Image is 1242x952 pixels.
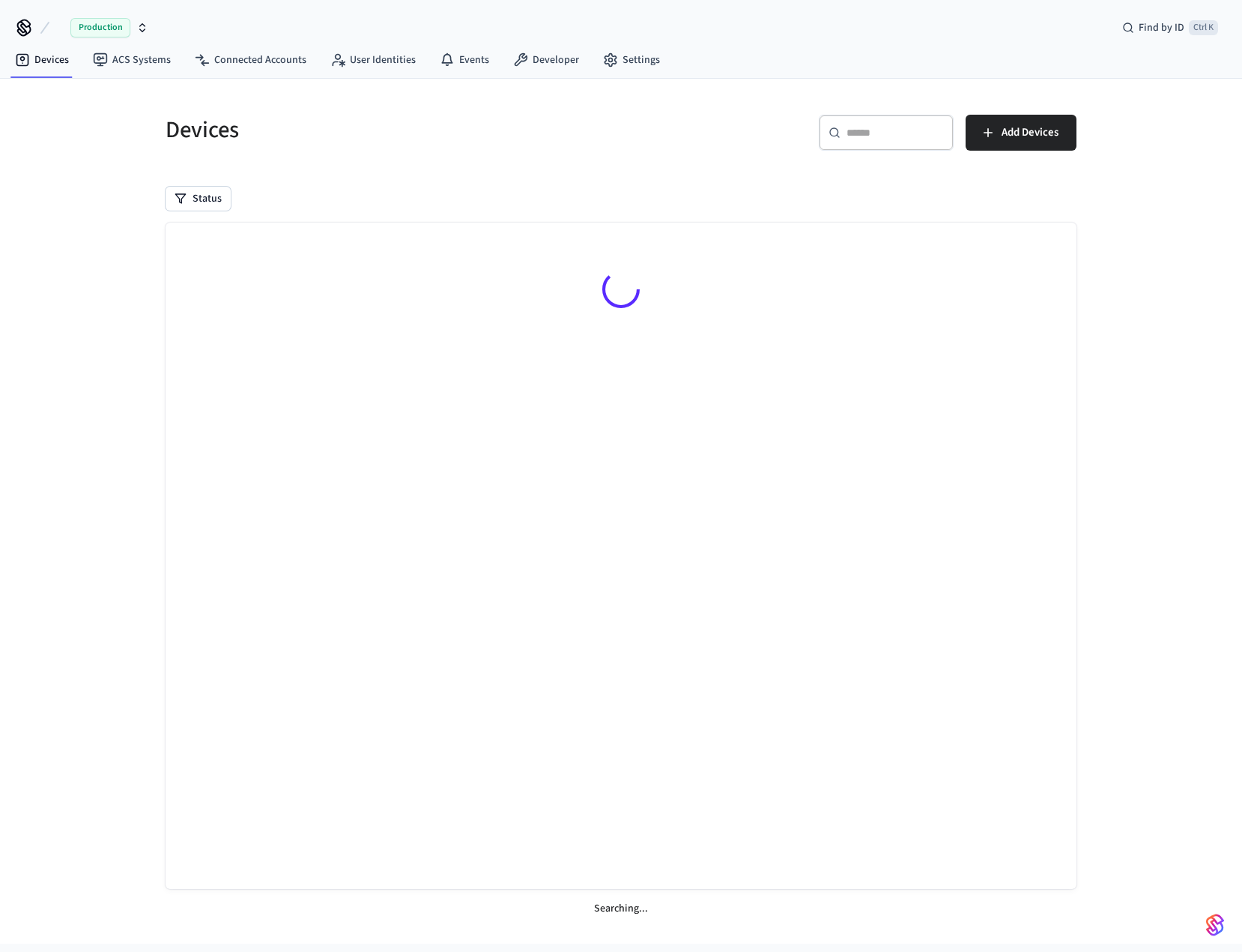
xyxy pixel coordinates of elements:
[1189,20,1218,35] span: Ctrl K
[70,18,130,37] span: Production
[501,46,591,73] a: Developer
[591,46,672,73] a: Settings
[3,46,81,73] a: Devices
[1139,20,1184,35] span: Find by ID
[1206,913,1224,937] img: SeamLogoGradient.69752ec5.svg
[428,46,501,73] a: Events
[318,46,428,73] a: User Identities
[966,115,1076,151] button: Add Devices
[81,46,183,73] a: ACS Systems
[166,889,1076,929] div: Searching...
[1002,123,1058,142] span: Add Devices
[1110,14,1230,41] div: Find by IDCtrl K
[166,187,231,211] button: Status
[183,46,318,73] a: Connected Accounts
[166,115,612,145] h5: Devices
